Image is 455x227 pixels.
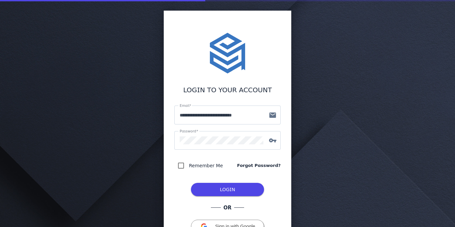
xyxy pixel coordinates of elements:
a: Forgot Password? [237,162,281,169]
mat-label: Password [180,129,196,133]
button: LOG IN [191,183,264,196]
mat-icon: mail [265,111,281,119]
mat-label: Email [180,104,189,108]
label: Remember Me [188,162,223,170]
span: LOGIN [220,187,235,192]
span: OR [221,204,234,212]
div: LOGIN TO YOUR ACCOUNT [174,85,281,95]
img: stacktome.svg [206,32,249,74]
mat-icon: vpn_key [265,136,281,144]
